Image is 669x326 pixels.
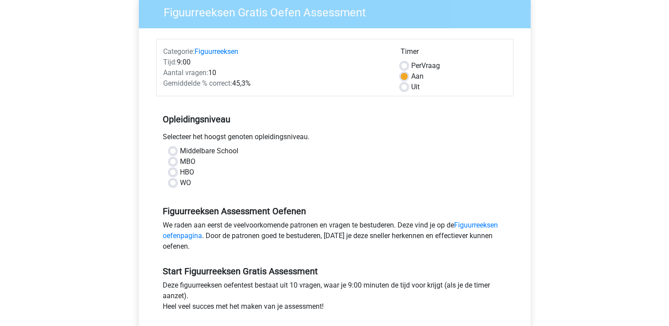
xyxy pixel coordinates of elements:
[163,206,507,216] h5: Figuurreeksen Assessment Oefenen
[163,68,208,77] span: Aantal vragen:
[156,132,513,146] div: Selecteer het hoogst genoten opleidingsniveau.
[180,167,194,178] label: HBO
[411,61,421,70] span: Per
[163,79,232,87] span: Gemiddelde % correct:
[153,2,524,19] h3: Figuurreeksen Gratis Oefen Assessment
[156,220,513,255] div: We raden aan eerst de veelvoorkomende patronen en vragen te bestuderen. Deze vind je op de . Door...
[157,78,394,89] div: 45,3%
[401,46,506,61] div: Timer
[163,47,195,56] span: Categorie:
[411,71,424,82] label: Aan
[180,178,191,188] label: WO
[411,82,420,92] label: Uit
[180,156,195,167] label: MBO
[163,110,507,128] h5: Opleidingsniveau
[195,47,238,56] a: Figuurreeksen
[157,68,394,78] div: 10
[156,280,513,315] div: Deze figuurreeksen oefentest bestaat uit 10 vragen, waar je 9:00 minuten de tijd voor krijgt (als...
[163,58,177,66] span: Tijd:
[180,146,238,156] label: Middelbare School
[157,57,394,68] div: 9:00
[163,266,507,277] h5: Start Figuurreeksen Gratis Assessment
[411,61,440,71] label: Vraag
